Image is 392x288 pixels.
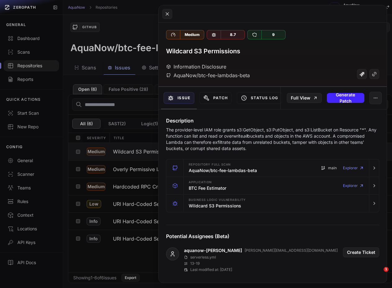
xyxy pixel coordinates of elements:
p: [PERSON_NAME][EMAIL_ADDRESS][DOMAIN_NAME] [245,248,338,253]
span: Business Logic Vulnerability [189,198,246,202]
span: main [328,166,337,171]
a: Full View [287,93,322,103]
button: Repository Full scan AquaNow/btc-fee-lambdas-beta main Explorer [166,159,379,177]
span: 1 [384,267,389,272]
h4: Description [166,117,379,124]
span: Application [189,181,212,184]
button: Application BTC Fee Estimator Explorer [166,177,379,194]
em: all [243,133,247,139]
a: Explorer [343,162,364,174]
button: Patch [199,92,232,104]
span: Repository Full scan [189,163,231,166]
button: Generate Patch [327,93,364,103]
button: Issue [164,92,194,104]
p: serverless.yml [190,255,216,260]
h4: Potential Assignees (Beta) [166,233,379,240]
h3: Wildcard S3 Permissions [189,203,241,209]
button: Business Logic Vulnerability Wildcard S3 Permissions [166,195,379,212]
p: Last modified at: [DATE] [190,267,232,272]
button: Create Ticket [343,247,379,257]
p: 13 - 19 [190,261,200,266]
iframe: Intercom live chat [371,267,386,282]
button: Status Log [237,92,282,104]
p: The provider-level IAM role grants s3:GetObject, s3:PutObject, and s3:ListBucket on Resource "*".... [166,127,379,152]
div: AquaNow/btc-fee-lambdas-beta [166,72,250,79]
h3: BTC Fee Estimator [189,185,226,191]
h3: AquaNow/btc-fee-lambdas-beta [189,167,257,174]
a: aquanow-[PERSON_NAME] [184,247,242,254]
a: Explorer [343,179,364,192]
